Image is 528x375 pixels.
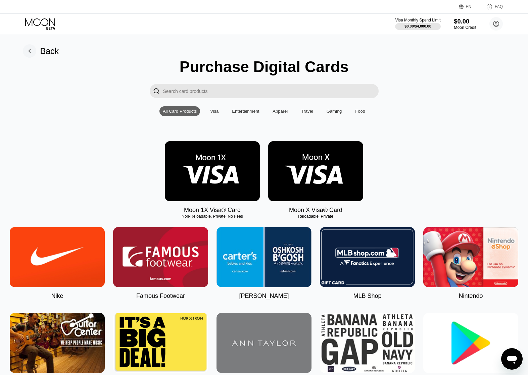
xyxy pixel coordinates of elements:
[23,44,59,58] div: Back
[136,292,185,300] div: Famous Footwear
[150,84,163,98] div: 
[404,24,431,28] div: $0.00 / $4,000.00
[459,292,483,300] div: Nintendo
[159,106,200,116] div: All Card Products
[40,46,59,56] div: Back
[353,292,381,300] div: MLB Shop
[327,109,342,114] div: Gaming
[298,106,317,116] div: Travel
[459,3,479,10] div: EN
[301,109,313,114] div: Travel
[352,106,369,116] div: Food
[495,4,503,9] div: FAQ
[239,292,289,300] div: [PERSON_NAME]
[207,106,222,116] div: Visa
[153,87,160,95] div: 
[210,109,219,114] div: Visa
[273,109,288,114] div: Apparel
[163,109,197,114] div: All Card Products
[501,348,523,370] iframe: Button to launch messaging window
[454,25,476,30] div: Moon Credit
[268,214,363,219] div: Reloadable, Private
[323,106,345,116] div: Gaming
[454,18,476,25] div: $0.00
[289,207,342,214] div: Moon X Visa® Card
[395,18,440,30] div: Visa Monthly Spend Limit$0.00/$4,000.00
[269,106,291,116] div: Apparel
[479,3,503,10] div: FAQ
[180,58,349,76] div: Purchase Digital Cards
[51,292,63,300] div: Nike
[395,18,440,22] div: Visa Monthly Spend Limit
[184,207,241,214] div: Moon 1X Visa® Card
[232,109,259,114] div: Entertainment
[466,4,472,9] div: EN
[229,106,262,116] div: Entertainment
[165,214,260,219] div: Non-Reloadable, Private, No Fees
[163,84,379,98] input: Search card products
[454,18,476,30] div: $0.00Moon Credit
[355,109,365,114] div: Food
